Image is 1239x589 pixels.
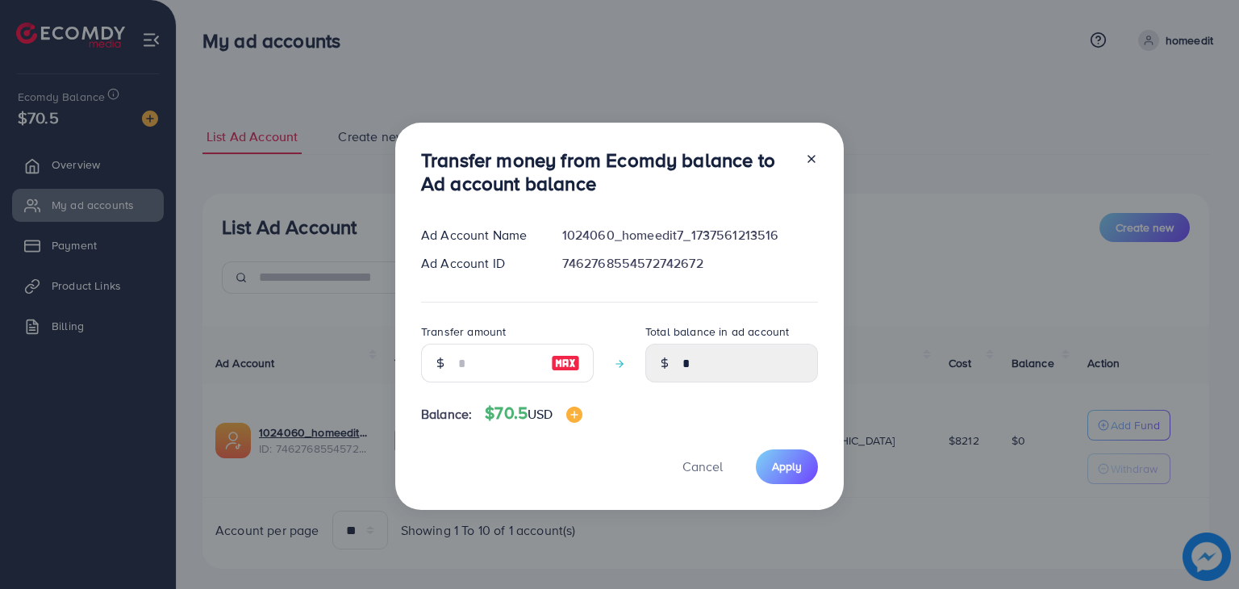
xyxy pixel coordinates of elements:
span: Cancel [682,457,723,475]
h4: $70.5 [485,403,582,424]
img: image [566,407,582,423]
div: 1024060_homeedit7_1737561213516 [549,226,831,244]
div: 7462768554572742672 [549,254,831,273]
span: USD [528,405,553,423]
label: Total balance in ad account [645,324,789,340]
label: Transfer amount [421,324,506,340]
h3: Transfer money from Ecomdy balance to Ad account balance [421,148,792,195]
div: Ad Account Name [408,226,549,244]
span: Apply [772,458,802,474]
img: image [551,353,580,373]
div: Ad Account ID [408,254,549,273]
span: Balance: [421,405,472,424]
button: Apply [756,449,818,484]
button: Cancel [662,449,743,484]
